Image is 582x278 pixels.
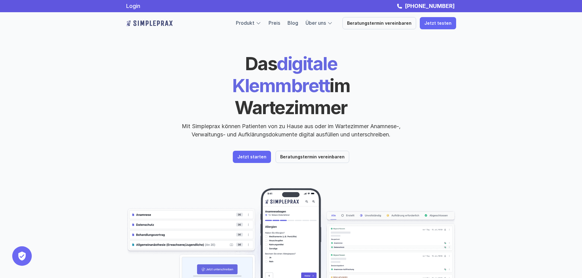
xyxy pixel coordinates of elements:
a: Login [126,3,140,9]
p: Beratungstermin vereinbaren [347,21,412,26]
p: Beratungstermin vereinbaren [280,154,345,160]
p: Jetzt testen [424,21,452,26]
a: [PHONE_NUMBER] [403,3,456,9]
a: Über uns [306,20,326,26]
h1: digitale Klemmbrett [186,52,397,118]
span: im Wartezimmer [235,74,353,118]
strong: [PHONE_NUMBER] [405,3,455,9]
a: Blog [287,20,298,26]
a: Beratungstermin vereinbaren [342,17,416,29]
p: Mit Simpleprax können Patienten von zu Hause aus oder im Wartezimmer Anamnese-, Verwaltungs- und ... [177,122,406,139]
a: Produkt [236,20,254,26]
span: Das [245,52,277,74]
a: Jetzt starten [233,151,271,163]
a: Jetzt testen [420,17,456,29]
a: Preis [269,20,280,26]
a: Beratungstermin vereinbaren [276,151,349,163]
p: Jetzt starten [237,154,266,160]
